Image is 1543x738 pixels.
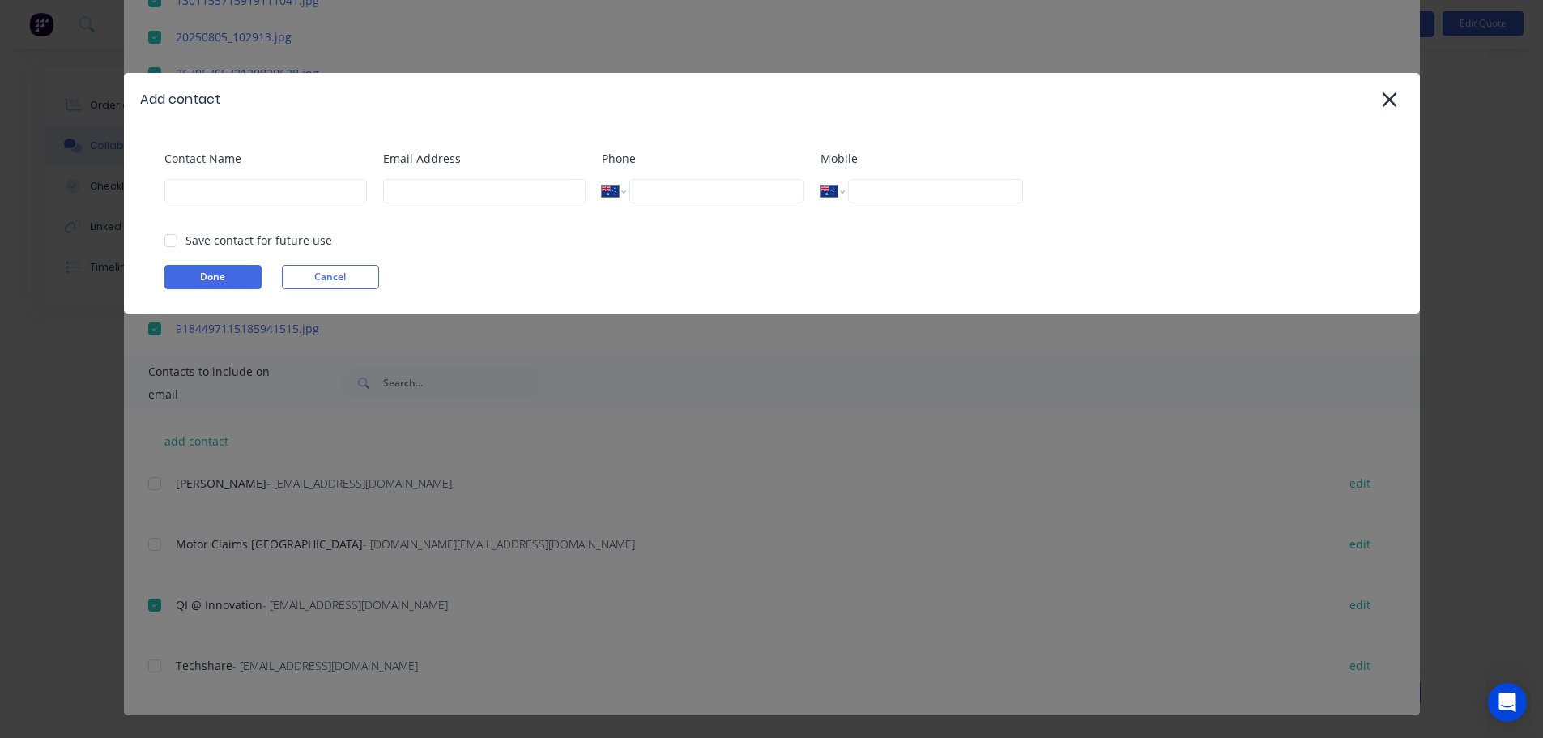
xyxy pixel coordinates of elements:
[821,150,1023,167] label: Mobile
[164,150,367,167] label: Contact Name
[140,90,220,109] div: Add contact
[164,265,262,289] button: Done
[185,232,332,249] div: Save contact for future use
[602,150,804,167] label: Phone
[383,150,586,167] label: Email Address
[282,265,379,289] button: Cancel
[1488,683,1527,722] div: Open Intercom Messenger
